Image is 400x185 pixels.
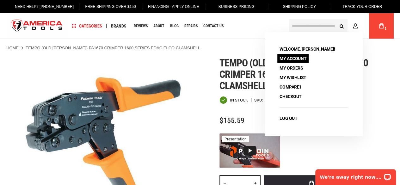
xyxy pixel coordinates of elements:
[219,116,244,125] span: $155.59
[200,22,226,30] a: Contact Us
[108,22,129,30] a: Brands
[69,22,105,30] a: Categories
[219,57,368,92] span: Tempo (old [PERSON_NAME]) pa1670 crimper 1600 series edac elco clamshell
[277,54,309,63] a: My Account
[375,13,387,39] a: 1
[111,24,126,28] span: Brands
[151,22,167,30] a: About
[167,22,182,30] a: Blog
[385,27,386,30] span: 1
[277,73,308,82] a: My Wishlist
[277,64,305,72] a: My Orders
[6,14,68,38] img: America Tools
[131,22,151,30] a: Reviews
[254,98,264,102] strong: SKU
[335,20,348,32] button: Search
[283,4,316,9] span: Shipping Policy
[277,92,304,101] a: Checkout
[299,84,302,89] span: 1
[277,83,304,91] a: Compare1
[264,98,278,102] div: PA1670
[182,22,200,30] a: Repairs
[277,114,299,123] a: Log Out
[170,24,179,28] span: Blog
[153,24,164,28] span: About
[72,24,102,28] span: Categories
[6,45,19,51] a: Home
[203,24,224,28] span: Contact Us
[134,24,148,28] span: Reviews
[219,96,248,104] div: Availability
[311,165,400,185] iframe: LiveChat chat widget
[6,14,68,38] a: store logo
[277,45,337,53] span: Welcome, [PERSON_NAME]!
[26,46,200,50] strong: TEMPO (old [PERSON_NAME]) PA1670 CRIMPER 1600 SERIES EDAC ELCO CLAMSHELL
[184,24,198,28] span: Repairs
[230,98,248,102] span: In stock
